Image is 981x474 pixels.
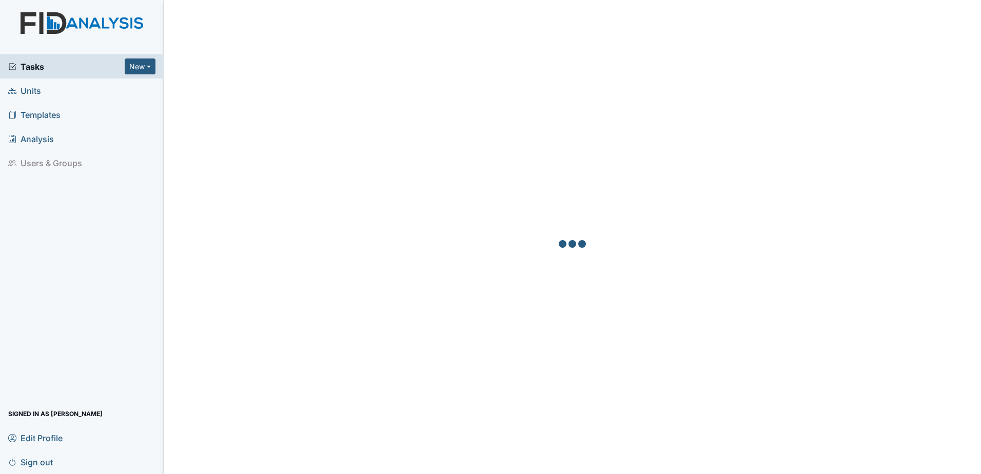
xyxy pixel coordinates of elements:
[8,83,41,98] span: Units
[8,430,63,446] span: Edit Profile
[8,107,61,123] span: Templates
[8,131,54,147] span: Analysis
[125,58,155,74] button: New
[8,454,53,470] span: Sign out
[8,61,125,73] a: Tasks
[8,406,103,422] span: Signed in as [PERSON_NAME]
